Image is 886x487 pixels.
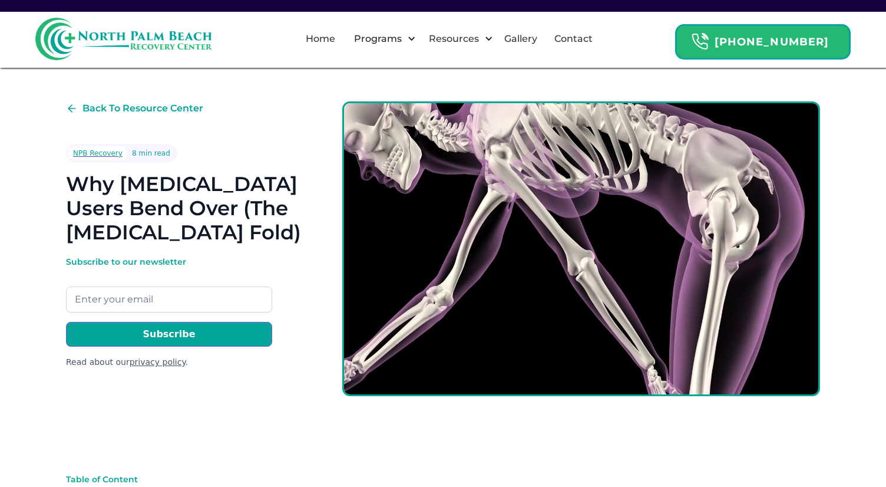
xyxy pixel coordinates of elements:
div: Programs [351,32,405,46]
div: NPB Recovery [73,147,123,159]
div: Read about our . [66,356,272,368]
a: Gallery [497,20,544,58]
div: Table of Content [66,473,254,485]
div: Back To Resource Center [82,101,203,116]
form: Email Form [66,256,272,368]
a: Contact [547,20,600,58]
input: Subscribe [66,322,272,347]
img: Header Calendar Icons [691,32,709,51]
a: NPB Recovery [68,146,127,160]
h1: Why [MEDICAL_DATA] Users Bend Over (The [MEDICAL_DATA] Fold) [66,172,305,244]
div: Resources [426,32,482,46]
div: Resources [419,20,496,58]
a: Home [299,20,342,58]
a: Back To Resource Center [66,101,203,116]
div: 8 min read [132,147,170,159]
div: Subscribe to our newsletter [66,256,272,268]
a: privacy policy [130,357,186,367]
input: Enter your email [66,287,272,312]
a: Header Calendar Icons[PHONE_NUMBER] [675,18,851,60]
div: Programs [344,20,419,58]
strong: [PHONE_NUMBER] [715,35,829,48]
